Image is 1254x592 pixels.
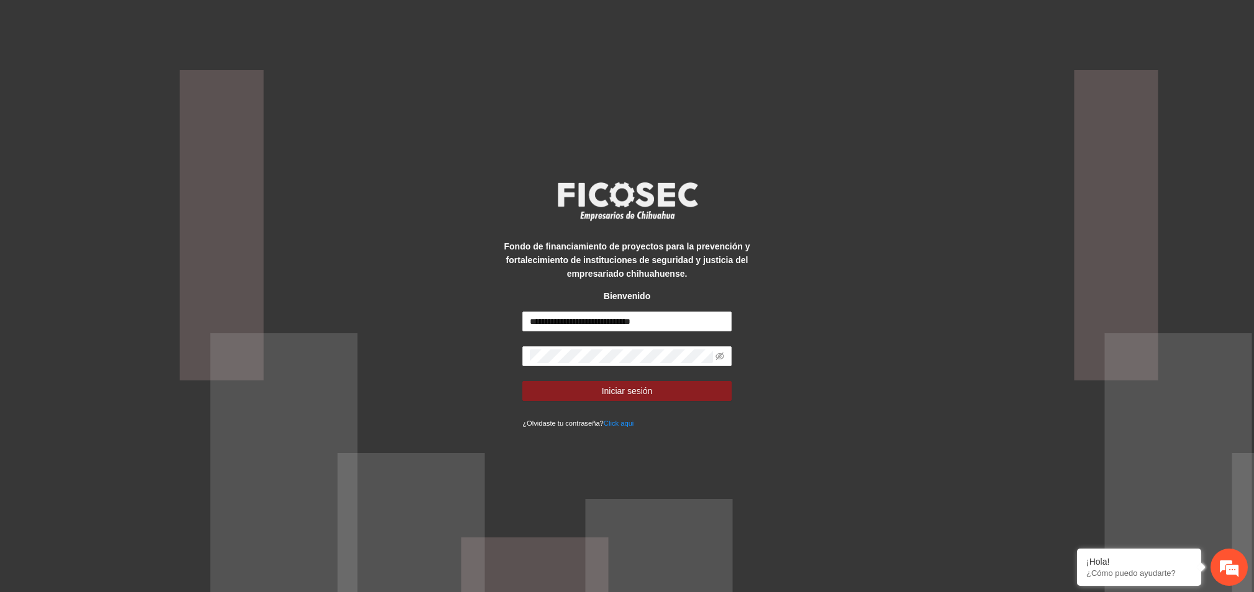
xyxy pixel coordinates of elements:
strong: Bienvenido [604,291,650,301]
small: ¿Olvidaste tu contraseña? [522,419,634,427]
span: eye-invisible [716,352,724,361]
button: Iniciar sesión [522,381,732,401]
strong: Fondo de financiamiento de proyectos para la prevención y fortalecimiento de instituciones de seg... [504,241,750,279]
a: Click aqui [604,419,634,427]
img: logo [550,178,705,224]
div: ¡Hola! [1086,557,1192,567]
span: Iniciar sesión [602,384,653,398]
p: ¿Cómo puedo ayudarte? [1086,568,1192,578]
